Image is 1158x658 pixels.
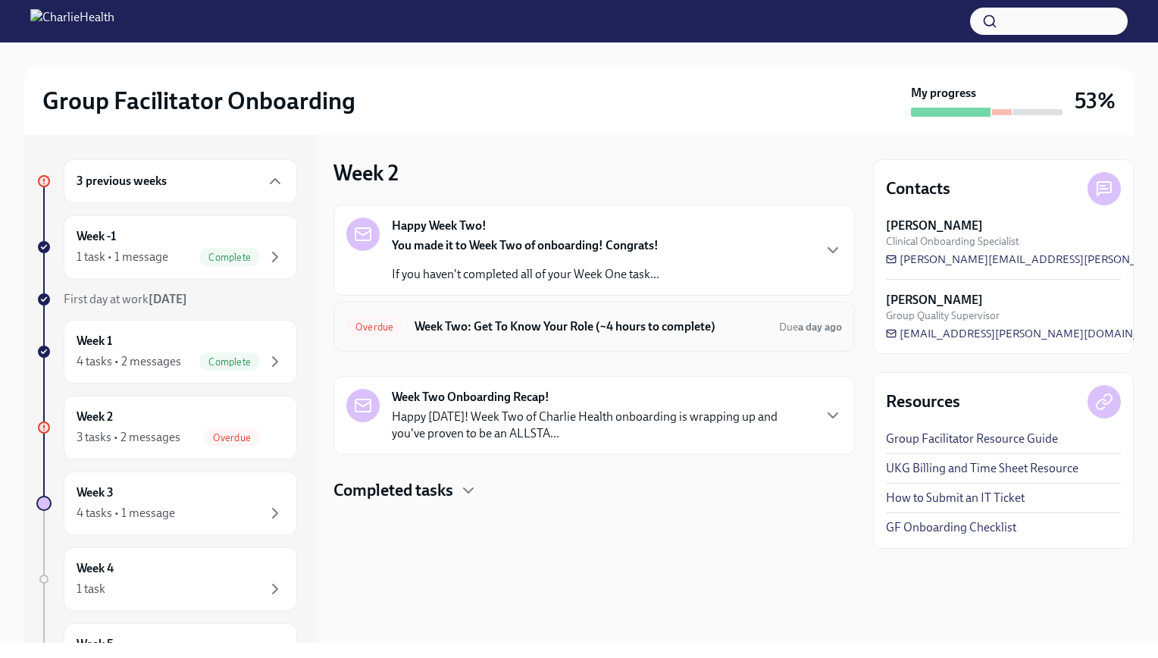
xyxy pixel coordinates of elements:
a: GF Onboarding Checklist [886,519,1016,536]
a: Week -11 task • 1 messageComplete [36,215,297,279]
h3: Week 2 [333,159,399,186]
p: Happy [DATE]! Week Two of Charlie Health onboarding is wrapping up and you've proven to be an ALL... [392,409,812,442]
h2: Group Facilitator Onboarding [42,86,355,116]
h6: Week Two: Get To Know Your Role (~4 hours to complete) [415,318,767,335]
a: UKG Billing and Time Sheet Resource [886,460,1078,477]
strong: [DATE] [149,292,187,306]
h6: Week 4 [77,560,114,577]
h6: Week 1 [77,333,112,349]
div: 3 previous weeks [64,159,297,203]
img: CharlieHealth [30,9,114,33]
strong: [PERSON_NAME] [886,218,983,234]
a: Week 23 tasks • 2 messagesOverdue [36,396,297,459]
strong: Happy Week Two! [392,218,487,234]
h4: Contacts [886,177,950,200]
a: Week 14 tasks • 2 messagesComplete [36,320,297,384]
span: Overdue [346,321,402,333]
div: 4 tasks • 2 messages [77,353,181,370]
a: Week 34 tasks • 1 message [36,472,297,535]
span: Complete [199,356,260,368]
strong: Week Two Onboarding Recap! [392,389,549,406]
h6: Week 3 [77,484,114,501]
a: First day at work[DATE] [36,291,297,308]
strong: [PERSON_NAME] [886,292,983,309]
h6: Week 2 [77,409,113,425]
h4: Resources [886,390,960,413]
strong: My progress [911,85,976,102]
div: 1 task [77,581,105,597]
span: Due [779,321,842,334]
span: Complete [199,252,260,263]
h3: 53% [1075,87,1116,114]
div: 4 tasks • 1 message [77,505,175,522]
strong: a day ago [798,321,842,334]
h4: Completed tasks [333,479,453,502]
a: OverdueWeek Two: Get To Know Your Role (~4 hours to complete)Duea day ago [346,315,842,339]
h6: 3 previous weeks [77,173,167,190]
span: September 16th, 2025 10:00 [779,320,842,334]
strong: You made it to Week Two of onboarding! Congrats! [392,238,659,252]
p: If you haven't completed all of your Week One task... [392,266,659,283]
a: Group Facilitator Resource Guide [886,431,1058,447]
span: First day at work [64,292,187,306]
span: Clinical Onboarding Specialist [886,234,1019,249]
span: Group Quality Supervisor [886,309,1000,323]
a: Week 41 task [36,547,297,611]
div: 3 tasks • 2 messages [77,429,180,446]
h6: Week 5 [77,636,114,653]
span: Overdue [204,432,260,443]
a: How to Submit an IT Ticket [886,490,1025,506]
div: Completed tasks [333,479,855,502]
div: 1 task • 1 message [77,249,168,265]
h6: Week -1 [77,228,116,245]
